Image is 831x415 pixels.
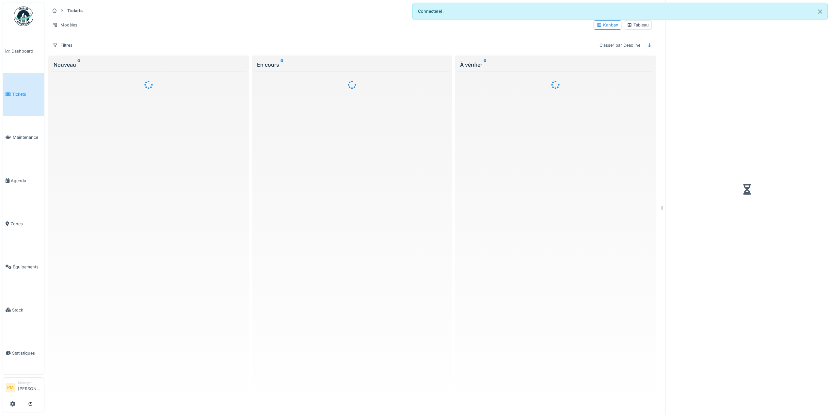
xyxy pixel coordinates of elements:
a: Équipements [3,245,44,288]
a: Tickets [3,73,44,116]
span: Équipements [13,264,41,270]
sup: 0 [280,61,283,69]
div: Manager [18,380,41,385]
sup: 0 [484,61,487,69]
a: Stock [3,288,44,331]
span: Tickets [12,91,41,97]
sup: 0 [77,61,80,69]
button: Close [813,3,827,20]
span: Maintenance [13,134,41,140]
strong: Tickets [65,8,85,14]
div: Nouveau [54,61,244,69]
div: À vérifier [460,61,650,69]
div: Classer par Deadline [597,40,643,50]
a: Zones [3,202,44,245]
div: Modèles [50,20,80,30]
span: Statistiques [12,350,41,356]
a: Dashboard [3,30,44,73]
a: PM Manager[PERSON_NAME] [6,380,41,396]
li: [PERSON_NAME] [18,380,41,394]
span: Zones [10,221,41,227]
span: Agenda [11,178,41,184]
div: En cours [257,61,447,69]
span: Stock [12,307,41,313]
div: Tableau [627,22,649,28]
span: Dashboard [11,48,41,54]
a: Maintenance [3,116,44,159]
a: Agenda [3,159,44,202]
div: Kanban [597,22,618,28]
div: Connecté(e). [412,3,828,20]
img: Badge_color-CXgf-gQk.svg [14,7,33,26]
li: PM [6,383,15,392]
a: Statistiques [3,331,44,375]
div: Filtres [50,40,75,50]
